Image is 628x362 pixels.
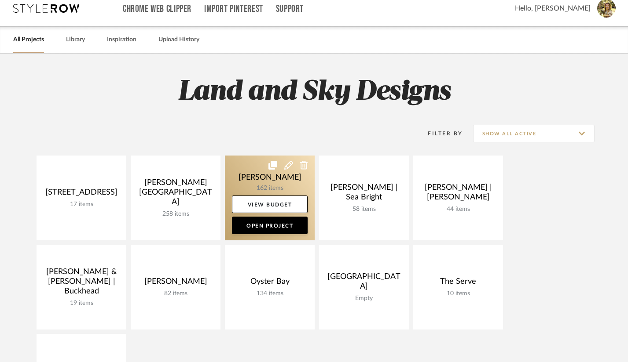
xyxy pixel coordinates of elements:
[420,290,496,297] div: 10 items
[326,272,402,295] div: [GEOGRAPHIC_DATA]
[232,217,308,234] a: Open Project
[232,290,308,297] div: 134 items
[326,295,402,302] div: Empty
[66,34,85,46] a: Library
[326,183,402,206] div: [PERSON_NAME] | Sea Bright
[138,277,213,290] div: [PERSON_NAME]
[138,178,213,210] div: [PERSON_NAME][GEOGRAPHIC_DATA]
[417,129,463,138] div: Filter By
[138,210,213,218] div: 258 items
[276,5,304,13] a: Support
[158,34,199,46] a: Upload History
[123,5,191,13] a: Chrome Web Clipper
[44,188,119,201] div: [STREET_ADDRESS]
[44,267,119,300] div: [PERSON_NAME] & [PERSON_NAME] | Buckhead
[515,3,591,14] span: Hello, [PERSON_NAME]
[44,201,119,208] div: 17 items
[13,34,44,46] a: All Projects
[326,206,402,213] div: 58 items
[420,183,496,206] div: [PERSON_NAME] | [PERSON_NAME]
[232,195,308,213] a: View Budget
[138,290,213,297] div: 82 items
[420,206,496,213] div: 44 items
[204,5,263,13] a: Import Pinterest
[44,300,119,307] div: 19 items
[420,277,496,290] div: The Serve
[107,34,136,46] a: Inspiration
[232,277,308,290] div: Oyster Bay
